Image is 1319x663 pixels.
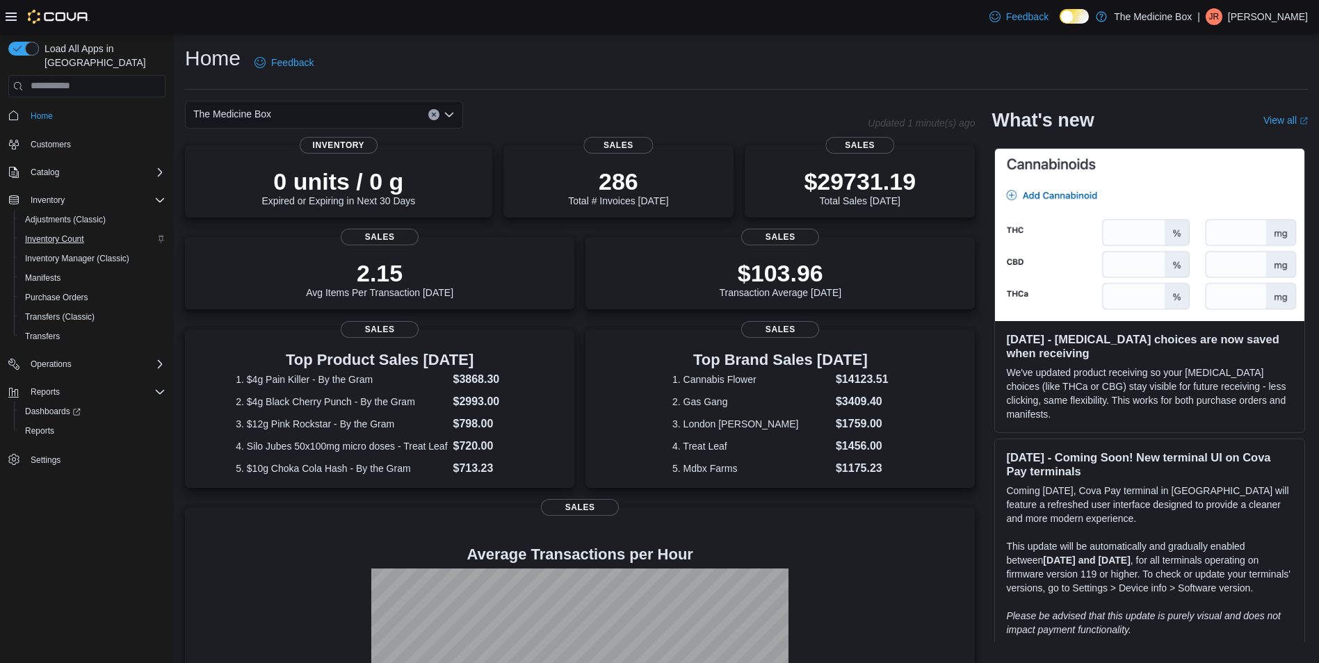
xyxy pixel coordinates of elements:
[836,371,889,388] dd: $14123.51
[31,359,72,370] span: Operations
[25,356,165,373] span: Operations
[28,10,90,24] img: Cova
[741,229,819,245] span: Sales
[1300,117,1308,125] svg: External link
[236,417,447,431] dt: 3. $12g Pink Rockstar - By the Gram
[1006,366,1293,421] p: We've updated product receiving so your [MEDICAL_DATA] choices (like THCa or CBG) stay visible fo...
[825,137,894,154] span: Sales
[14,402,171,421] a: Dashboards
[804,167,916,195] p: $29731.19
[720,259,842,287] p: $103.96
[444,109,455,120] button: Open list of options
[3,163,171,182] button: Catalog
[1209,8,1220,25] span: JR
[836,460,889,477] dd: $1175.23
[1006,539,1293,595] p: This update will be automatically and gradually enabled between , for all terminals operating on ...
[1206,8,1222,25] div: Jessyka R
[39,42,165,69] span: Load All Apps in [GEOGRAPHIC_DATA]
[14,327,171,346] button: Transfers
[19,309,165,325] span: Transfers (Classic)
[19,231,165,247] span: Inventory Count
[19,231,90,247] a: Inventory Count
[300,137,378,154] span: Inventory
[19,309,100,325] a: Transfers (Classic)
[3,190,171,210] button: Inventory
[306,259,453,298] div: Avg Items Per Transaction [DATE]
[31,167,59,178] span: Catalog
[236,395,447,409] dt: 2. $4g Black Cherry Punch - By the Gram
[19,250,165,267] span: Inventory Manager (Classic)
[14,249,171,268] button: Inventory Manager (Classic)
[672,461,830,475] dt: 5. Mdbx Farms
[236,352,524,368] h3: Top Product Sales [DATE]
[19,423,60,439] a: Reports
[25,452,66,468] a: Settings
[672,417,830,431] dt: 3. London [PERSON_NAME]
[1043,555,1130,566] strong: [DATE] and [DATE]
[19,250,135,267] a: Inventory Manager (Classic)
[453,438,524,455] dd: $720.00
[25,164,165,181] span: Catalog
[19,328,165,345] span: Transfers
[19,403,165,420] span: Dashboards
[1006,10,1049,24] span: Feedback
[31,386,60,398] span: Reports
[19,403,86,420] a: Dashboards
[1263,115,1308,126] a: View allExternal link
[568,167,668,206] div: Total # Invoices [DATE]
[261,167,415,195] p: 0 units / 0 g
[3,449,171,469] button: Settings
[672,352,889,368] h3: Top Brand Sales [DATE]
[19,211,165,228] span: Adjustments (Classic)
[19,270,66,286] a: Manifests
[14,421,171,441] button: Reports
[1060,9,1089,24] input: Dark Mode
[672,373,830,386] dt: 1. Cannabis Flower
[19,211,111,228] a: Adjustments (Classic)
[25,192,165,208] span: Inventory
[19,328,65,345] a: Transfers
[31,110,53,122] span: Home
[25,450,165,468] span: Settings
[1006,332,1293,360] h3: [DATE] - [MEDICAL_DATA] choices are now saved when receiving
[25,214,106,225] span: Adjustments (Classic)
[584,137,653,154] span: Sales
[25,164,65,181] button: Catalog
[1197,8,1200,25] p: |
[741,321,819,338] span: Sales
[453,371,524,388] dd: $3868.30
[672,439,830,453] dt: 4. Treat Leaf
[25,384,65,400] button: Reports
[14,288,171,307] button: Purchase Orders
[25,425,54,436] span: Reports
[1114,8,1192,25] p: The Medicine Box
[1006,484,1293,525] p: Coming [DATE], Cova Pay terminal in [GEOGRAPHIC_DATA] will feature a refreshed user interface des...
[31,455,60,466] span: Settings
[19,289,165,306] span: Purchase Orders
[14,268,171,288] button: Manifests
[25,108,58,124] a: Home
[836,438,889,455] dd: $1456.00
[453,416,524,432] dd: $798.00
[3,106,171,126] button: Home
[720,259,842,298] div: Transaction Average [DATE]
[249,49,319,76] a: Feedback
[453,460,524,477] dd: $713.23
[31,139,71,150] span: Customers
[3,134,171,154] button: Customers
[1228,8,1308,25] p: [PERSON_NAME]
[14,210,171,229] button: Adjustments (Classic)
[25,311,95,322] span: Transfers (Classic)
[984,3,1054,31] a: Feedback
[25,136,165,153] span: Customers
[185,44,241,72] h1: Home
[3,354,171,374] button: Operations
[19,270,165,286] span: Manifests
[836,416,889,432] dd: $1759.00
[236,373,447,386] dt: 1. $4g Pain Killer - By the Gram
[25,331,60,342] span: Transfers
[672,395,830,409] dt: 2. Gas Gang
[25,136,76,153] a: Customers
[14,307,171,327] button: Transfers (Classic)
[453,393,524,410] dd: $2993.00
